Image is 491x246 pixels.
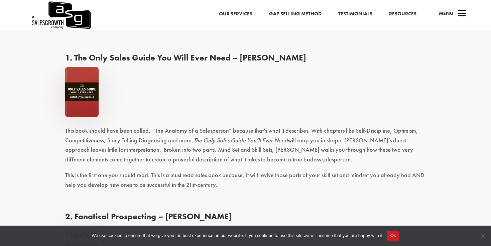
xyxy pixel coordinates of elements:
img: sales-guide [65,67,99,117]
a: Gap Selling Method [269,10,322,18]
span: We use cookies to ensure that we give you the best experience on our website. If you continue to ... [92,232,383,239]
h4: 2. Fanatical Prospecting – [PERSON_NAME] [65,211,426,226]
em: The Only Sales Guide You’ll Ever Need [194,136,288,144]
h4: 1. The Only Sales Guide You Will Ever Need – [PERSON_NAME] [65,52,426,67]
span: No [479,232,486,239]
a: Resources [389,10,416,18]
a: Testimonials [338,10,372,18]
button: Ok [387,231,399,241]
span: Menu [439,10,454,17]
a: Our Services [219,10,252,18]
span: a [455,7,469,21]
p: This is the first one you should read. This is a must read sales book because, it will revive tho... [65,170,426,196]
p: This book should have been called, “The Anatomy of a Salesperson” because that’s what it describe... [65,126,426,170]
